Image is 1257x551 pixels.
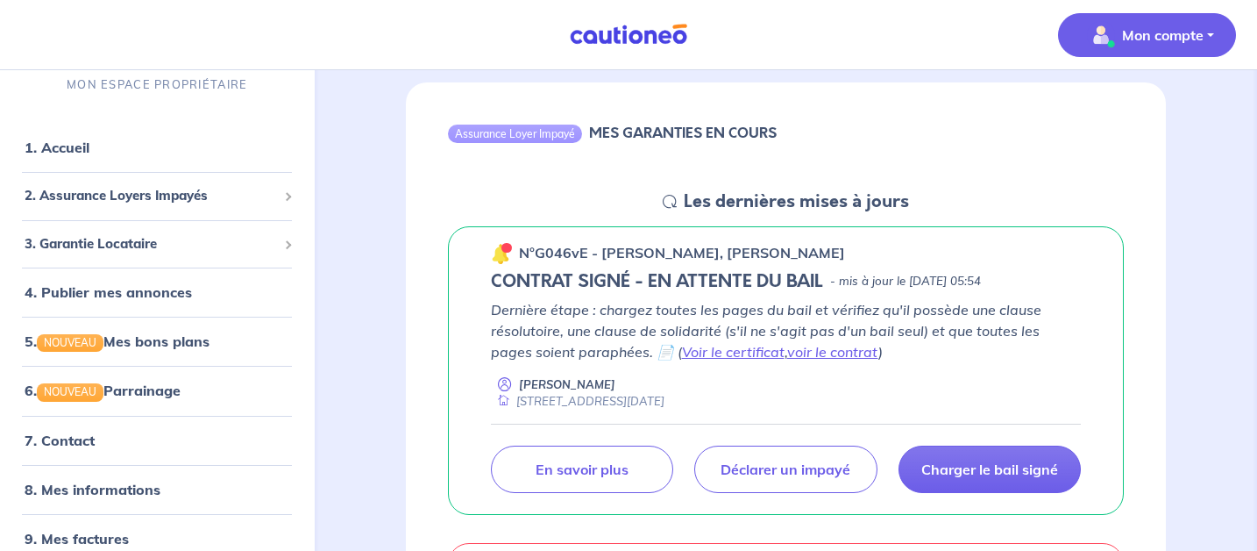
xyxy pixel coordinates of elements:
a: 1. Accueil [25,139,89,156]
div: Assurance Loyer Impayé [448,125,582,142]
a: 9. Mes factures [25,529,129,547]
span: 2. Assurance Loyers Impayés [25,186,277,206]
p: n°G046vE - [PERSON_NAME], [PERSON_NAME] [519,242,845,263]
div: 7. Contact [7,422,308,457]
a: Déclarer un impayé [694,446,877,493]
a: En savoir plus [491,446,673,493]
div: 1. Accueil [7,130,308,165]
div: 3. Garantie Locataire [7,226,308,261]
a: 8. Mes informations [25,480,160,497]
a: 7. Contact [25,431,95,448]
div: 6.NOUVEAUParrainage [7,373,308,408]
a: Charger le bail signé [898,446,1081,493]
div: 5.NOUVEAUMes bons plans [7,324,308,359]
h6: MES GARANTIES EN COURS [589,125,777,141]
p: - mis à jour le [DATE] 05:54 [830,273,981,290]
h5: Les dernières mises à jours [684,191,909,212]
img: Cautioneo [563,24,694,46]
a: 5.NOUVEAUMes bons plans [25,333,209,350]
p: En savoir plus [536,461,628,478]
p: Déclarer un impayé [721,461,850,478]
p: Charger le bail signé [921,461,1058,478]
div: [STREET_ADDRESS][DATE] [491,393,664,410]
div: 4. Publier mes annonces [7,275,308,310]
div: 2. Assurance Loyers Impayés [7,179,308,213]
a: 6.NOUVEAUParrainage [25,382,181,399]
p: [PERSON_NAME] [519,376,615,393]
a: Voir le certificat [682,343,785,361]
div: 8. Mes informations [7,471,308,506]
a: voir le contrat [787,343,878,361]
p: Dernière étape : chargez toutes les pages du bail et vérifiez qu'il possède une clause résolutoir... [491,299,1082,362]
p: MON ESPACE PROPRIÉTAIRE [67,76,247,93]
h5: CONTRAT SIGNÉ - EN ATTENTE DU BAIL [491,271,823,292]
img: 🔔 [491,243,512,264]
span: 3. Garantie Locataire [25,233,277,254]
button: illu_account_valid_menu.svgMon compte [1058,13,1236,57]
a: 4. Publier mes annonces [25,283,192,301]
div: state: CONTRACT-SIGNED, Context: NEW,MAYBE-CERTIFICATE,RELATIONSHIP,LESSOR-DOCUMENTS [491,271,1082,292]
img: illu_account_valid_menu.svg [1087,21,1115,49]
p: Mon compte [1122,25,1204,46]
